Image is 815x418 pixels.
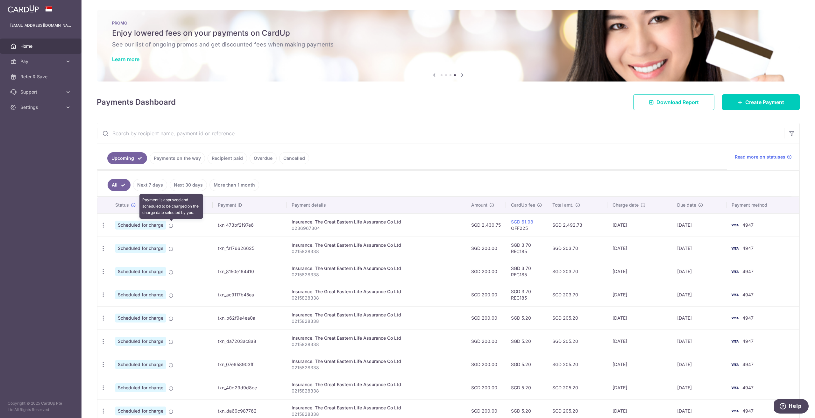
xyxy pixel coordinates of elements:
td: [DATE] [607,260,672,283]
span: Due date [677,202,696,208]
th: Payment method [726,197,799,213]
td: [DATE] [672,353,726,376]
img: Bank Card [728,337,741,345]
a: Download Report [633,94,714,110]
td: SGD 200.00 [466,329,506,353]
p: 0215828338 [292,365,461,371]
td: SGD 205.20 [547,329,607,353]
p: 0215828338 [292,411,461,417]
td: [DATE] [607,283,672,306]
span: 4947 [742,269,754,274]
td: [DATE] [607,237,672,260]
span: Scheduled for charge [115,290,166,299]
img: Bank Card [728,291,741,299]
td: SGD 3.70 REC185 [506,260,547,283]
td: SGD 5.20 [506,376,547,399]
h6: See our list of ongoing promos and get discounted fees when making payments [112,41,784,48]
a: Read more on statuses [735,154,792,160]
img: Bank Card [728,361,741,368]
img: Bank Card [728,314,741,322]
td: SGD 203.70 [547,260,607,283]
span: Scheduled for charge [115,221,166,230]
span: CardUp fee [511,202,535,208]
span: Create Payment [745,98,784,106]
a: Cancelled [279,152,309,164]
img: CardUp [8,5,39,13]
th: Payment ID [213,197,287,213]
td: [DATE] [672,260,726,283]
td: txn_8150e164410 [213,260,287,283]
img: Bank Card [728,407,741,415]
span: 4947 [742,292,754,297]
td: SGD 200.00 [466,353,506,376]
img: Bank Card [728,384,741,392]
span: Settings [20,104,62,110]
td: SGD 3.70 REC185 [506,283,547,306]
p: 0215828338 [292,341,461,348]
td: txn_40d29d9d8ce [213,376,287,399]
td: SGD 205.20 [547,376,607,399]
span: 4947 [742,385,754,390]
td: SGD 205.20 [547,353,607,376]
span: 4947 [742,315,754,321]
a: Overdue [250,152,277,164]
a: Learn more [112,56,139,62]
span: Scheduled for charge [115,383,166,392]
th: Payment details [287,197,466,213]
td: OFF225 [506,213,547,237]
span: Status [115,202,129,208]
span: Scheduled for charge [115,360,166,369]
img: Bank Card [728,244,741,252]
td: txn_473bf2f97e6 [213,213,287,237]
div: Insurance. The Great Eastern Life Assurance Co Ltd [292,219,461,225]
td: [DATE] [672,283,726,306]
span: Amount [471,202,487,208]
p: 0215828338 [292,272,461,278]
span: Scheduled for charge [115,244,166,253]
td: SGD 5.20 [506,353,547,376]
img: Bank Card [728,221,741,229]
td: SGD 200.00 [466,376,506,399]
td: [DATE] [607,306,672,329]
td: [DATE] [607,329,672,353]
td: [DATE] [607,213,672,237]
td: [DATE] [672,329,726,353]
td: txn_b62f9e4ea0a [213,306,287,329]
div: Insurance. The Great Eastern Life Assurance Co Ltd [292,312,461,318]
a: Recipient paid [208,152,247,164]
span: Download Report [656,98,699,106]
td: SGD 2,430.75 [466,213,506,237]
p: [EMAIL_ADDRESS][DOMAIN_NAME] [10,22,71,29]
div: Insurance. The Great Eastern Life Assurance Co Ltd [292,381,461,388]
span: 4947 [742,408,754,414]
h4: Payments Dashboard [97,96,176,108]
td: SGD 200.00 [466,260,506,283]
td: SGD 205.20 [547,306,607,329]
td: [DATE] [607,353,672,376]
td: [DATE] [672,237,726,260]
span: Scheduled for charge [115,407,166,415]
span: 4947 [742,362,754,367]
td: txn_fa176626625 [213,237,287,260]
a: More than 1 month [209,179,259,191]
span: Read more on statuses [735,154,785,160]
td: SGD 200.00 [466,237,506,260]
td: [DATE] [672,376,726,399]
img: Bank Card [728,268,741,275]
div: Insurance. The Great Eastern Life Assurance Co Ltd [292,242,461,248]
a: SGD 61.98 [511,219,533,224]
td: txn_07e658903ff [213,353,287,376]
div: Insurance. The Great Eastern Life Assurance Co Ltd [292,405,461,411]
span: Pay [20,58,62,65]
td: SGD 200.00 [466,306,506,329]
span: Charge date [613,202,639,208]
div: Insurance. The Great Eastern Life Assurance Co Ltd [292,358,461,365]
p: 0236967304 [292,225,461,231]
iframe: Opens a widget where you can find more information [774,399,809,415]
div: Insurance. The Great Eastern Life Assurance Co Ltd [292,335,461,341]
a: All [108,179,131,191]
p: 0215828338 [292,295,461,301]
span: Scheduled for charge [115,337,166,346]
p: 0215828338 [292,388,461,394]
input: Search by recipient name, payment id or reference [97,123,784,144]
